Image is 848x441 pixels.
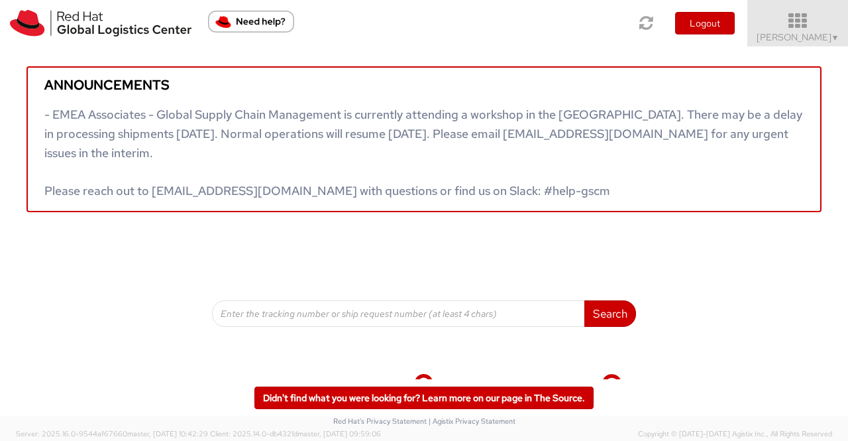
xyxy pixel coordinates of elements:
[584,300,636,327] button: Search
[429,416,515,426] a: | Agistix Privacy Statement
[675,12,735,34] button: Logout
[208,11,294,32] button: Need help?
[254,387,594,409] a: Didn't find what you were looking for? Learn more on our page in The Source.
[333,416,427,426] a: Red Hat's Privacy Statement
[10,10,191,36] img: rh-logistics-00dfa346123c4ec078e1.svg
[26,66,821,212] a: Announcements - EMEA Associates - Global Supply Chain Management is currently attending a worksho...
[297,429,381,438] span: master, [DATE] 09:59:06
[757,31,839,43] span: [PERSON_NAME]
[638,429,832,440] span: Copyright © [DATE]-[DATE] Agistix Inc., All Rights Reserved
[212,300,585,327] input: Enter the tracking number or ship request number (at least 4 chars)
[16,429,208,438] span: Server: 2025.16.0-9544af67660
[127,429,208,438] span: master, [DATE] 10:42:29
[210,429,381,438] span: Client: 2025.14.0-db4321d
[44,78,804,92] h5: Announcements
[831,32,839,43] span: ▼
[44,107,802,198] span: - EMEA Associates - Global Supply Chain Management is currently attending a workshop in the [GEOG...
